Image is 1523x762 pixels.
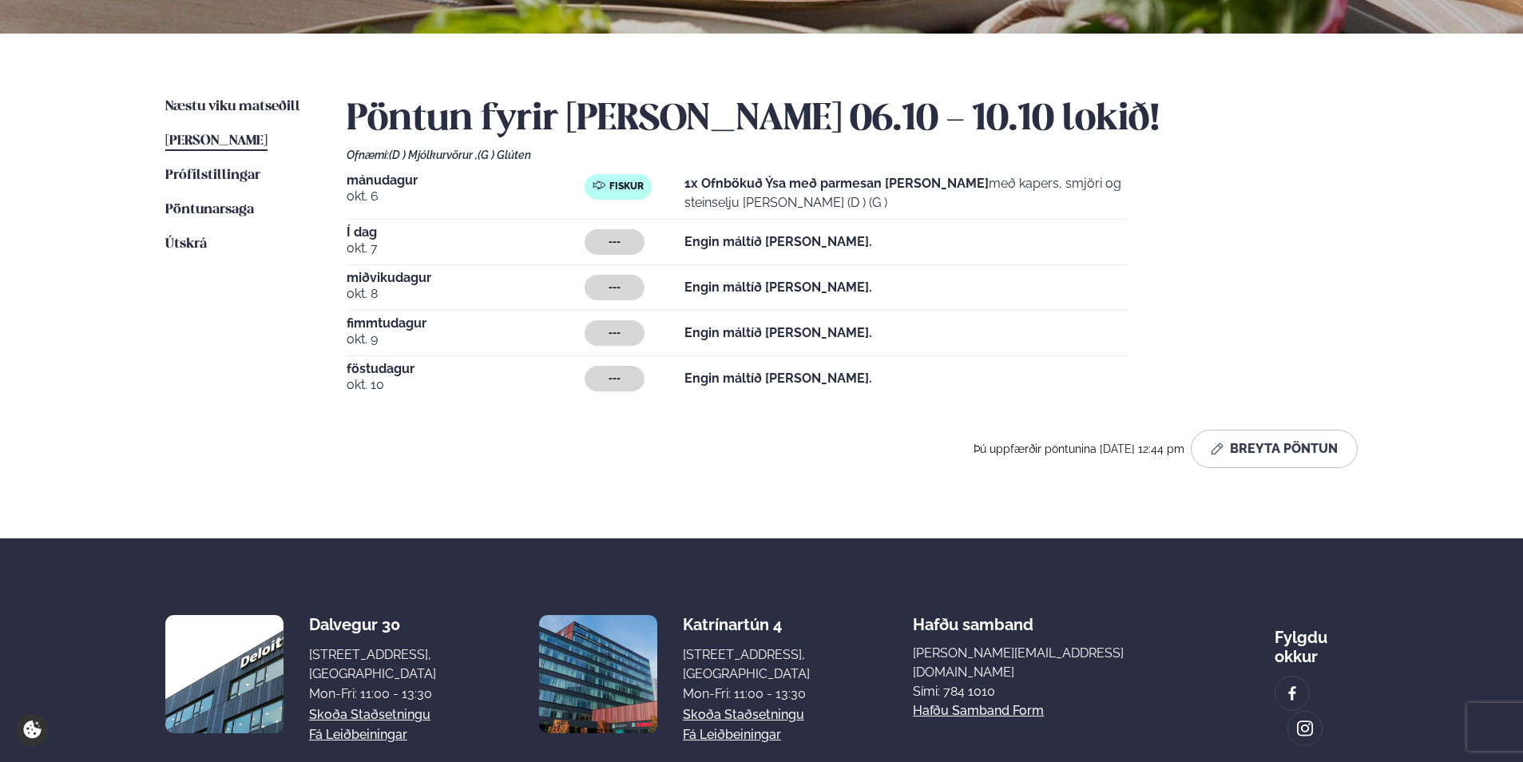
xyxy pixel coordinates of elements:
[347,239,585,258] span: okt. 7
[1283,685,1301,703] img: image alt
[347,330,585,349] span: okt. 9
[609,372,621,385] span: ---
[165,166,260,185] a: Prófílstillingar
[309,705,430,724] a: Skoða staðsetningu
[683,685,810,704] div: Mon-Fri: 11:00 - 13:30
[165,200,254,220] a: Pöntunarsaga
[974,443,1184,455] span: Þú uppfærðir pöntunina [DATE] 12:44 pm
[165,237,207,251] span: Útskrá
[309,685,436,704] div: Mon-Fri: 11:00 - 13:30
[1275,615,1358,666] div: Fylgdu okkur
[165,132,268,151] a: [PERSON_NAME]
[16,713,49,746] a: Cookie settings
[609,236,621,248] span: ---
[347,272,585,284] span: miðvikudagur
[684,174,1129,212] p: með kapers, smjöri og steinselju [PERSON_NAME] (D ) (G )
[1288,712,1322,745] a: image alt
[347,187,585,206] span: okt. 6
[165,100,300,113] span: Næstu viku matseðill
[609,327,621,339] span: ---
[684,234,872,249] strong: Engin máltíð [PERSON_NAME].
[683,725,781,744] a: Fá leiðbeiningar
[309,645,436,684] div: [STREET_ADDRESS], [GEOGRAPHIC_DATA]
[309,725,407,744] a: Fá leiðbeiningar
[165,97,300,117] a: Næstu viku matseðill
[913,602,1033,634] span: Hafðu samband
[683,705,804,724] a: Skoða staðsetningu
[539,615,657,733] img: image alt
[1191,430,1358,468] button: Breyta Pöntun
[609,281,621,294] span: ---
[593,179,605,192] img: fish.svg
[913,701,1044,720] a: Hafðu samband form
[913,644,1172,682] a: [PERSON_NAME][EMAIL_ADDRESS][DOMAIN_NAME]
[389,149,478,161] span: (D ) Mjólkurvörur ,
[165,203,254,216] span: Pöntunarsaga
[347,174,585,187] span: mánudagur
[165,134,268,148] span: [PERSON_NAME]
[347,375,585,395] span: okt. 10
[165,169,260,182] span: Prófílstillingar
[165,615,284,733] img: image alt
[684,176,989,191] strong: 1x Ofnbökuð Ýsa með parmesan [PERSON_NAME]
[347,284,585,304] span: okt. 8
[478,149,531,161] span: (G ) Glúten
[1296,720,1314,738] img: image alt
[609,181,644,193] span: Fiskur
[347,97,1358,142] h2: Pöntun fyrir [PERSON_NAME] 06.10 - 10.10 lokið!
[683,615,810,634] div: Katrínartún 4
[347,226,585,239] span: Í dag
[347,363,585,375] span: föstudagur
[684,325,872,340] strong: Engin máltíð [PERSON_NAME].
[165,235,207,254] a: Útskrá
[683,645,810,684] div: [STREET_ADDRESS], [GEOGRAPHIC_DATA]
[1275,677,1309,710] a: image alt
[309,615,436,634] div: Dalvegur 30
[684,371,872,386] strong: Engin máltíð [PERSON_NAME].
[684,280,872,295] strong: Engin máltíð [PERSON_NAME].
[347,317,585,330] span: fimmtudagur
[913,682,1172,701] p: Sími: 784 1010
[347,149,1358,161] div: Ofnæmi:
